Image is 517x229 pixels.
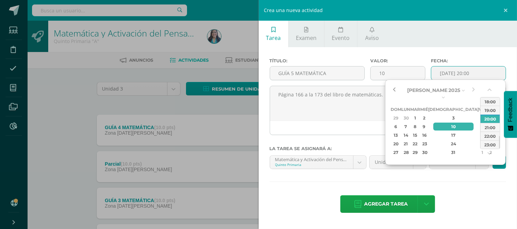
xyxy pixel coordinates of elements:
[428,105,479,114] th: [DEMOGRAPHIC_DATA]
[480,140,500,149] div: 23:00
[480,132,500,140] div: 22:00
[421,114,427,122] div: 2
[421,148,427,156] div: 30
[420,105,428,114] th: Mié
[270,58,365,63] label: Título:
[479,105,486,114] th: Vie
[480,114,500,123] div: 20:00
[391,105,401,114] th: Dom
[289,21,324,47] a: Examen
[392,148,400,156] div: 27
[266,34,281,42] span: Tarea
[480,97,500,106] div: 18:00
[421,140,427,148] div: 23
[370,58,425,63] label: Valor:
[270,66,365,80] input: Título
[431,58,506,63] label: Fecha:
[270,156,366,169] a: Matemática y Activación del Pensamiento 'A'Quinto Primaria
[479,114,486,122] div: 4
[479,148,486,156] div: 1
[275,156,348,162] div: Matemática y Activación del Pensamiento 'A'
[296,34,317,42] span: Examen
[275,162,348,167] div: Quinto Primaria
[392,114,400,122] div: 29
[402,148,410,156] div: 28
[402,114,410,122] div: 30
[411,131,419,139] div: 15
[324,21,357,47] a: Evento
[410,105,420,114] th: Mar
[392,140,400,148] div: 20
[479,131,486,139] div: 18
[401,105,410,114] th: Lun
[407,87,449,93] span: [PERSON_NAME]
[259,21,288,47] a: Tarea
[480,123,500,132] div: 21:00
[402,140,410,148] div: 21
[371,66,425,80] input: Puntos máximos
[480,106,500,114] div: 19:00
[270,146,506,151] label: La tarea se asignará a:
[411,114,419,122] div: 1
[402,123,410,131] div: 7
[421,123,427,131] div: 9
[421,131,427,139] div: 16
[375,156,408,169] span: Unidad 3
[392,131,400,139] div: 13
[479,140,486,148] div: 25
[479,123,486,131] div: 11
[507,98,514,122] span: Feedback
[504,91,517,138] button: Feedback - Mostrar encuesta
[431,66,506,80] input: Fecha de entrega
[433,140,474,148] div: 24
[392,123,400,131] div: 6
[433,131,474,139] div: 17
[365,34,379,42] span: Aviso
[433,114,474,122] div: 3
[358,21,386,47] a: Aviso
[332,34,350,42] span: Evento
[433,148,474,156] div: 31
[411,148,419,156] div: 29
[433,123,474,131] div: 10
[448,87,460,93] span: 2025
[402,131,410,139] div: 14
[370,156,426,169] a: Unidad 3
[411,140,419,148] div: 22
[364,196,408,212] span: Agregar tarea
[411,123,419,131] div: 8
